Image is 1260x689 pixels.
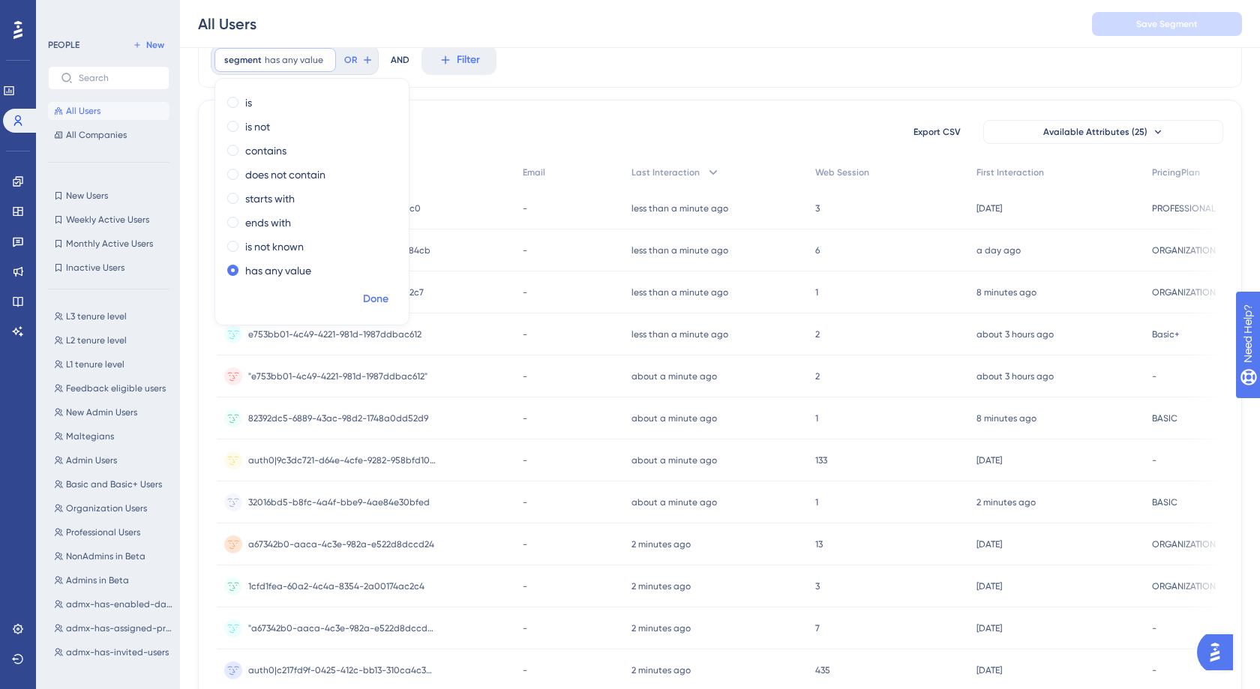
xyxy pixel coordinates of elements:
[631,287,728,298] time: less than a minute ago
[48,427,178,445] button: Maltegians
[523,370,527,382] span: -
[48,355,178,373] button: L1 tenure level
[631,329,728,340] time: less than a minute ago
[248,412,428,424] span: 82392dc5-6889-43ac-98d2-1748a0dd52d9
[48,475,178,493] button: Basic and Basic+ Users
[815,412,818,424] span: 1
[1152,538,1216,550] span: ORGANIZATION
[48,379,178,397] button: Feedback eligible users
[48,451,178,469] button: Admin Users
[363,290,388,308] span: Done
[66,310,127,322] span: L3 tenure level
[523,244,527,256] span: -
[1152,664,1156,676] span: -
[523,538,527,550] span: -
[1152,454,1156,466] span: -
[66,129,127,141] span: All Companies
[35,4,94,22] span: Need Help?
[976,665,1002,676] time: [DATE]
[391,45,409,75] div: AND
[1136,18,1198,30] span: Save Segment
[48,126,169,144] button: All Companies
[1152,622,1156,634] span: -
[245,190,295,208] label: starts with
[48,39,79,51] div: PEOPLE
[1152,166,1200,178] span: PricingPlan
[66,262,124,274] span: Inactive Users
[976,245,1021,256] time: a day ago
[66,502,147,514] span: Organization Users
[66,190,108,202] span: New Users
[127,36,169,54] button: New
[1152,496,1177,508] span: BASIC
[248,496,430,508] span: 32016bd5-b8fc-4a4f-bbe9-4ae84e30bfed
[1152,370,1156,382] span: -
[248,538,434,550] span: a67342b0-aaca-4c3e-982a-e522d8dccd24
[523,664,527,676] span: -
[457,51,480,69] span: Filter
[815,328,820,340] span: 2
[899,120,974,144] button: Export CSV
[631,623,691,634] time: 2 minutes ago
[976,166,1044,178] span: First Interaction
[1092,12,1242,36] button: Save Segment
[248,664,436,676] span: auth0|c217fd9f-0425-412c-bb13-310ca4c332af
[631,166,700,178] span: Last Interaction
[815,166,869,178] span: Web Session
[342,48,375,72] button: OR
[1152,580,1216,592] span: ORGANIZATION
[66,478,162,490] span: Basic and Basic+ Users
[355,286,397,313] button: Done
[48,571,178,589] button: Admins in Beta
[913,126,961,138] span: Export CSV
[1152,202,1216,214] span: PROFESSIONAL
[48,595,178,613] button: admx-has-enabled-data-source
[66,105,100,117] span: All Users
[976,455,1002,466] time: [DATE]
[245,166,325,184] label: does not contain
[48,619,178,637] button: admx-has-assigned-product
[631,539,691,550] time: 2 minutes ago
[976,371,1054,382] time: about 3 hours ago
[48,211,169,229] button: Weekly Active Users
[224,54,262,66] span: segment
[48,102,169,120] button: All Users
[66,238,153,250] span: Monthly Active Users
[976,497,1036,508] time: 2 minutes ago
[48,547,178,565] button: NonAdmins in Beta
[815,580,820,592] span: 3
[146,39,164,51] span: New
[976,203,1002,214] time: [DATE]
[523,286,527,298] span: -
[523,202,527,214] span: -
[523,166,545,178] span: Email
[976,329,1054,340] time: about 3 hours ago
[66,550,145,562] span: NonAdmins in Beta
[66,382,166,394] span: Feedback eligible users
[66,622,172,634] span: admx-has-assigned-product
[631,665,691,676] time: 2 minutes ago
[1152,328,1180,340] span: Basic+
[815,202,820,214] span: 3
[198,13,256,34] div: All Users
[523,496,527,508] span: -
[48,499,178,517] button: Organization Users
[815,244,820,256] span: 6
[245,94,252,112] label: is
[48,643,178,661] button: admx-has-invited-users
[66,646,169,658] span: admx-has-invited-users
[815,664,830,676] span: 435
[1152,286,1216,298] span: ORGANIZATION
[976,413,1036,424] time: 8 minutes ago
[245,118,270,136] label: is not
[1197,630,1242,675] iframe: UserGuiding AI Assistant Launcher
[815,496,818,508] span: 1
[1043,126,1147,138] span: Available Attributes (25)
[344,54,357,66] span: OR
[248,328,421,340] span: e753bb01-4c49-4221-981d-1987ddbac612
[523,328,527,340] span: -
[66,454,117,466] span: Admin Users
[48,235,169,253] button: Monthly Active Users
[48,187,169,205] button: New Users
